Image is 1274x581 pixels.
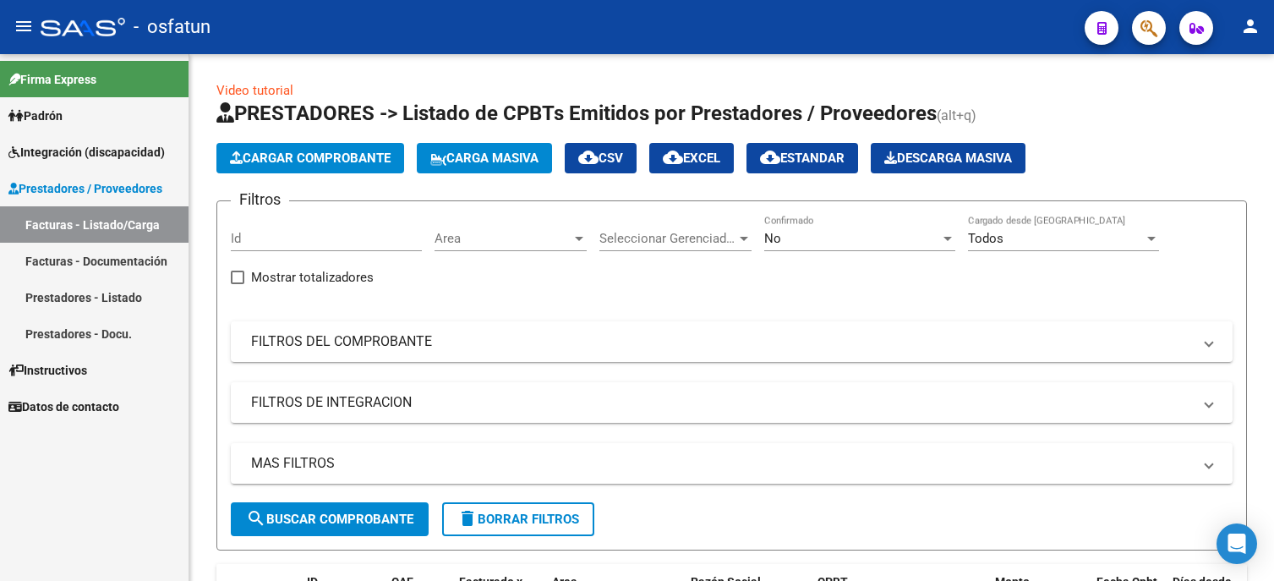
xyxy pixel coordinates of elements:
[8,107,63,125] span: Padrón
[251,267,374,288] span: Mostrar totalizadores
[937,107,976,123] span: (alt+q)
[8,179,162,198] span: Prestadores / Proveedores
[216,83,293,98] a: Video tutorial
[216,101,937,125] span: PRESTADORES -> Listado de CPBTs Emitidos por Prestadores / Proveedores
[764,231,781,246] span: No
[649,143,734,173] button: EXCEL
[14,16,34,36] mat-icon: menu
[8,143,165,162] span: Integración (discapacidad)
[251,393,1192,412] mat-panel-title: FILTROS DE INTEGRACION
[457,512,579,527] span: Borrar Filtros
[231,382,1233,423] mat-expansion-panel-header: FILTROS DE INTEGRACION
[8,397,119,416] span: Datos de contacto
[760,147,780,167] mat-icon: cloud_download
[746,143,858,173] button: Estandar
[760,151,845,166] span: Estandar
[871,143,1025,173] button: Descarga Masiva
[871,143,1025,173] app-download-masive: Descarga masiva de comprobantes (adjuntos)
[216,143,404,173] button: Cargar Comprobante
[663,151,720,166] span: EXCEL
[134,8,211,46] span: - osfatun
[435,231,571,246] span: Area
[442,502,594,536] button: Borrar Filtros
[8,70,96,89] span: Firma Express
[884,151,1012,166] span: Descarga Masiva
[231,321,1233,362] mat-expansion-panel-header: FILTROS DEL COMPROBANTE
[968,231,1003,246] span: Todos
[457,508,478,529] mat-icon: delete
[246,508,266,529] mat-icon: search
[565,143,637,173] button: CSV
[231,188,289,211] h3: Filtros
[230,151,391,166] span: Cargar Comprobante
[231,502,429,536] button: Buscar Comprobante
[8,361,87,380] span: Instructivos
[1240,16,1260,36] mat-icon: person
[251,332,1192,351] mat-panel-title: FILTROS DEL COMPROBANTE
[251,454,1192,473] mat-panel-title: MAS FILTROS
[578,151,623,166] span: CSV
[1217,523,1257,564] div: Open Intercom Messenger
[231,443,1233,484] mat-expansion-panel-header: MAS FILTROS
[246,512,413,527] span: Buscar Comprobante
[578,147,599,167] mat-icon: cloud_download
[430,151,539,166] span: Carga Masiva
[417,143,552,173] button: Carga Masiva
[663,147,683,167] mat-icon: cloud_download
[599,231,736,246] span: Seleccionar Gerenciador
